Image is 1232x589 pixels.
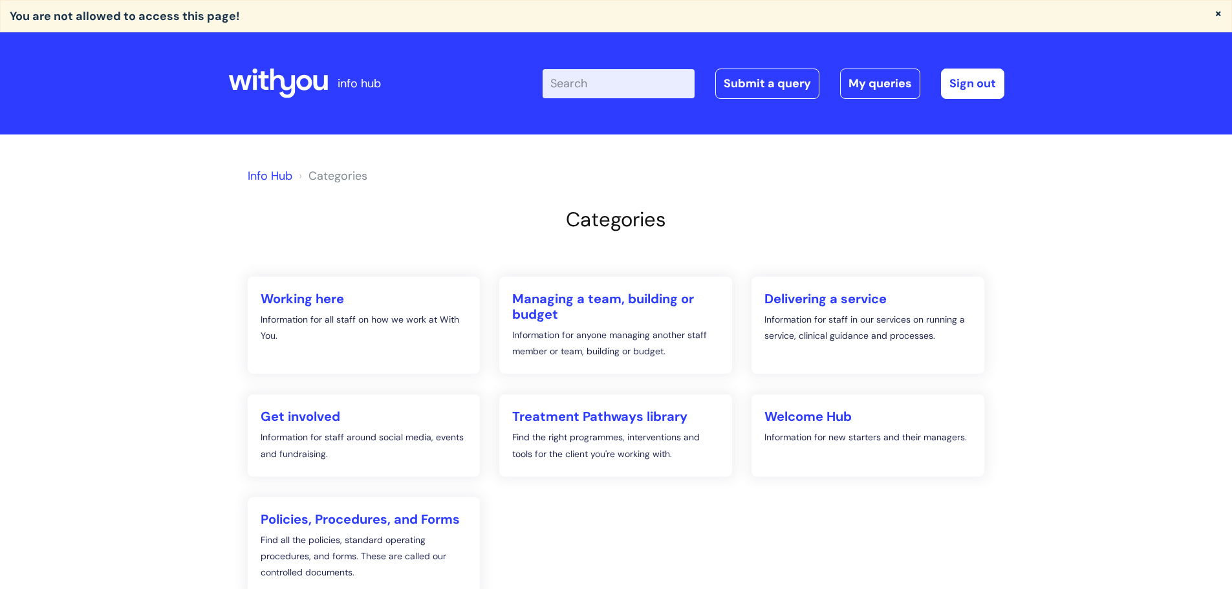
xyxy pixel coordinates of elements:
a: Info Hub [248,168,292,184]
a: My queries [840,69,920,98]
h2: Delivering a service [764,291,971,306]
a: Delivering a service Information for staff in our services on running a service, clinical guidanc... [751,277,984,374]
h2: Categories [248,208,985,231]
p: Information for anyone managing another staff member or team, building or budget. [512,327,719,359]
button: × [1215,7,1222,19]
li: Solution home [296,166,367,186]
a: Managing a team, building or budget Information for anyone managing another staff member or team,... [499,277,732,374]
h2: Working here [261,291,468,306]
p: Information for staff around social media, events and fundraising. [261,429,468,462]
p: Information for all staff on how we work at With You. [261,312,468,344]
h2: Treatment Pathways library [512,409,719,424]
a: Welcome Hub Information for new starters and their managers. [751,394,984,476]
p: Find the right programmes, interventions and tools for the client you're working with. [512,429,719,462]
h2: Welcome Hub [764,409,971,424]
a: Submit a query [715,69,819,98]
p: Find all the policies, standard operating procedures, and forms. These are called our controlled ... [261,532,468,581]
a: Working here Information for all staff on how we work at With You. [248,277,481,374]
h2: Get involved [261,409,468,424]
a: Get involved Information for staff around social media, events and fundraising. [248,394,481,476]
h2: Managing a team, building or budget [512,291,719,322]
a: Treatment Pathways library Find the right programmes, interventions and tools for the client you'... [499,394,732,476]
a: Sign out [941,69,1004,98]
h2: Policies, Procedures, and Forms [261,511,468,527]
p: Information for new starters and their managers. [764,429,971,445]
p: Information for staff in our services on running a service, clinical guidance and processes. [764,312,971,344]
div: | - [543,69,1004,98]
p: info hub [338,73,381,94]
input: Search [543,69,695,98]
